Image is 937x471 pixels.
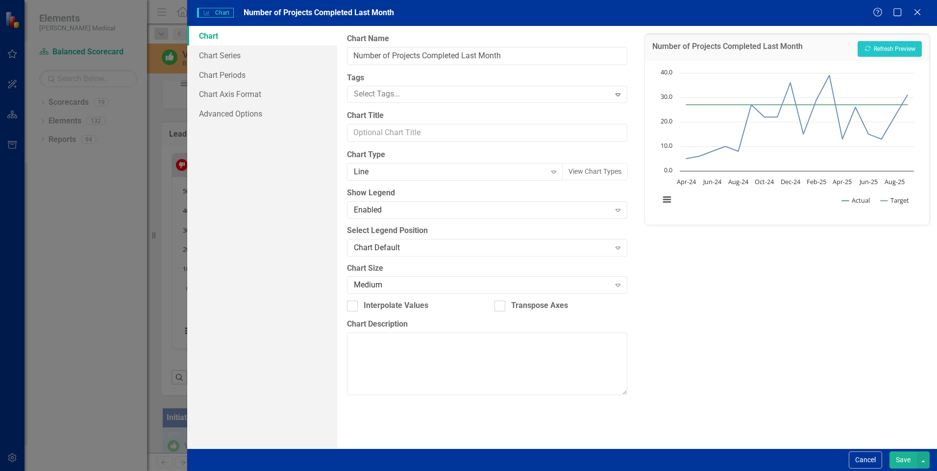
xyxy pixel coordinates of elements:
text: 0.0 [664,165,672,174]
text: Jun-25 [859,177,878,186]
text: Feb-25 [807,177,826,186]
label: Chart Title [347,110,627,121]
label: Chart Size [347,263,627,274]
g: Target, line 2 of 2 with 18 data points. [685,103,910,107]
svg: Interactive chart [655,68,919,215]
a: Chart Series [187,46,337,65]
text: 30.0 [661,92,672,101]
div: Interpolate Values [364,300,428,311]
text: Apr-25 [833,177,852,186]
div: Transpose Axes [511,300,568,311]
text: 20.0 [661,117,672,125]
label: Tags [347,72,627,84]
button: Save [889,451,917,469]
label: Chart Type [347,149,627,161]
text: Apr-24 [677,177,696,186]
span: Chart [197,8,233,18]
div: Enabled [354,204,610,215]
a: Chart [187,26,337,46]
div: Medium [354,280,610,291]
h3: Number of Projects Completed Last Month [652,42,803,54]
button: Refresh Preview [858,41,922,57]
button: Show Actual [842,196,870,205]
label: Chart Name [347,33,627,45]
label: Show Legend [347,188,627,199]
text: Oct-24 [755,177,774,186]
label: Select Legend Position [347,225,627,236]
text: 40.0 [661,68,672,76]
text: 10.0 [661,141,672,150]
button: Cancel [849,451,882,469]
div: Chart Default [354,242,610,253]
text: Jun-24 [702,177,722,186]
text: Dec-24 [781,177,801,186]
div: Chart. Highcharts interactive chart. [655,68,919,215]
a: Advanced Options [187,104,337,123]
input: Optional Chart Title [347,124,627,142]
button: Show Target [881,196,910,205]
a: Chart Periods [187,65,337,85]
button: View Chart Types [562,163,628,180]
span: Number of Projects Completed Last Month [244,8,394,17]
div: Line [354,166,545,178]
label: Chart Description [347,319,627,330]
text: Aug-24 [728,177,749,186]
text: Aug-25 [885,177,905,186]
a: Chart Axis Format [187,84,337,104]
button: View chart menu, Chart [660,193,674,207]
